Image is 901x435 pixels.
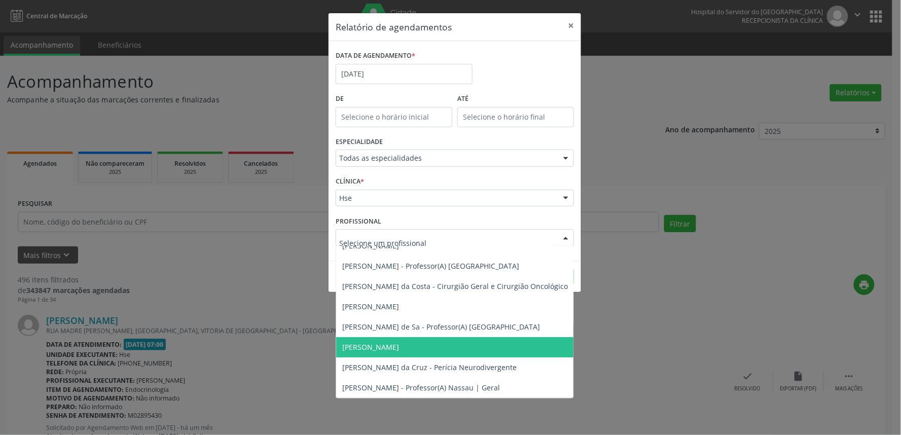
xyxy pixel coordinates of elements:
h5: Relatório de agendamentos [336,20,452,33]
label: CLÍNICA [336,174,364,190]
span: [PERSON_NAME] da Costa - Cirurgião Geral e Cirurgião Oncológico [342,281,568,291]
input: Selecione o horário final [457,107,574,127]
input: Selecione o horário inicial [336,107,452,127]
label: ESPECIALIDADE [336,134,383,150]
span: Hse [339,193,553,203]
label: DATA DE AGENDAMENTO [336,48,415,64]
span: [PERSON_NAME] da Cruz - Perícia Neurodivergente [342,362,517,372]
span: [PERSON_NAME] de Sa - Professor(A) [GEOGRAPHIC_DATA] [342,322,540,332]
span: [PERSON_NAME] - Professor(A) Nassau | Geral [342,383,500,392]
label: De [336,91,452,107]
span: Todas as especialidades [339,153,553,163]
label: ATÉ [457,91,574,107]
button: Close [561,13,581,38]
span: [PERSON_NAME] - Professor(A) [GEOGRAPHIC_DATA] [342,261,519,271]
span: [PERSON_NAME] [342,302,399,311]
input: Selecione uma data ou intervalo [336,64,473,84]
label: PROFISSIONAL [336,213,381,229]
span: [PERSON_NAME] [342,342,399,352]
input: Selecione um profissional [339,233,553,253]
